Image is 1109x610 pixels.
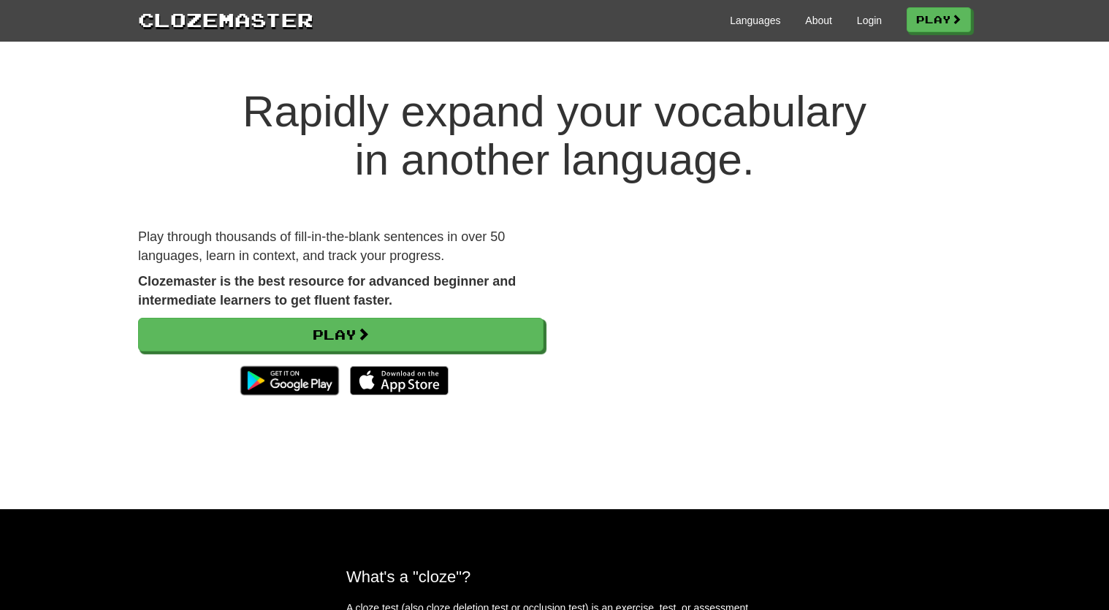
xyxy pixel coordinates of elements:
[857,13,882,28] a: Login
[138,6,313,33] a: Clozemaster
[138,274,516,308] strong: Clozemaster is the best resource for advanced beginner and intermediate learners to get fluent fa...
[350,366,449,395] img: Download_on_the_App_Store_Badge_US-UK_135x40-25178aeef6eb6b83b96f5f2d004eda3bffbb37122de64afbaef7...
[730,13,780,28] a: Languages
[138,318,544,351] a: Play
[138,228,544,265] p: Play through thousands of fill-in-the-blank sentences in over 50 languages, learn in context, and...
[233,359,346,403] img: Get it on Google Play
[346,568,763,586] h2: What's a "cloze"?
[907,7,971,32] a: Play
[805,13,832,28] a: About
